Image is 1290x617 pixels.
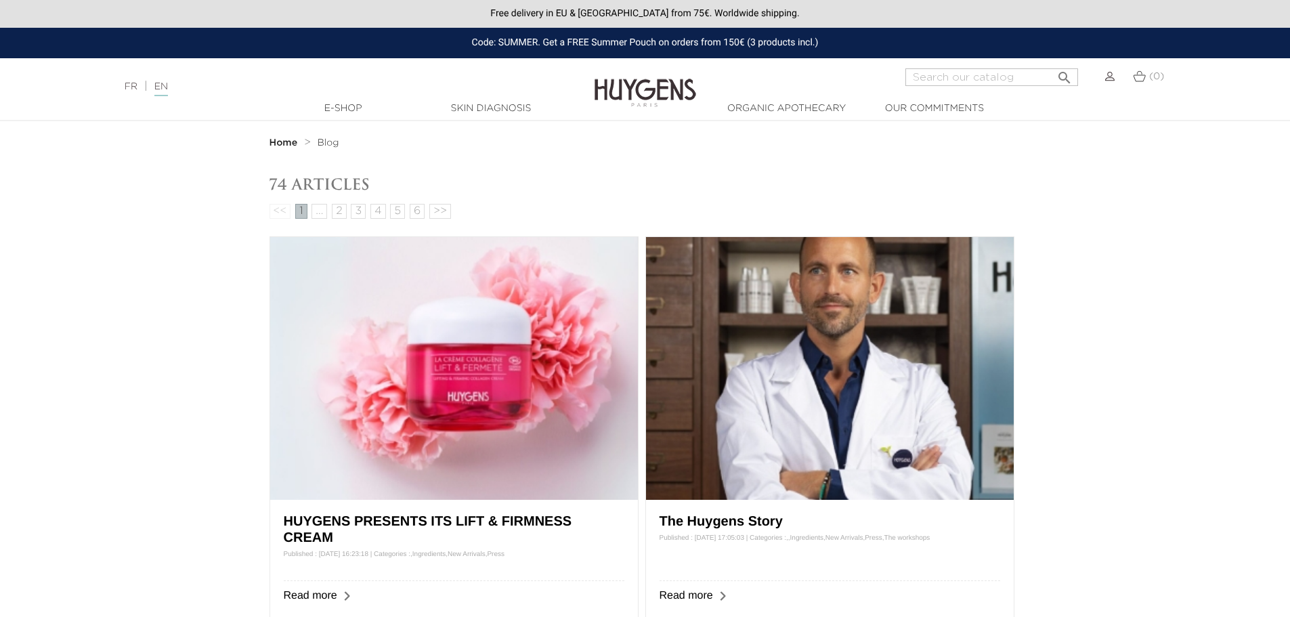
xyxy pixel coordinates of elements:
[884,534,930,542] a: The workshops
[370,204,386,219] a: 4
[295,204,307,219] span: 1
[154,82,168,96] a: EN
[332,204,346,219] a: 2
[270,137,301,148] a: Home
[284,551,504,558] span: Published : [DATE] 16:23:18 | Categories : , , ,
[660,534,930,542] span: Published : [DATE] 17:05:03 | Categories : , , , , ,
[390,204,405,219] a: 5
[905,68,1078,86] input: Search
[284,590,337,601] a: Read more
[646,237,1014,500] img: The Huygens Story
[125,82,137,91] a: FR
[595,57,696,109] img: Huygens
[448,551,486,558] a: New Arrivals
[270,175,370,194] span: 74 articles
[423,102,559,116] a: Skin Diagnosis
[1052,64,1077,83] button: 
[118,79,528,95] div: |
[660,590,713,601] a: Read more
[429,204,451,219] a: >>
[270,237,638,500] img: HUYGENS PRESENTS ITS LIFT & FIRMNESS CREAM
[270,138,298,148] strong: Home
[1056,66,1073,82] i: 
[318,137,339,148] a: Blog
[487,551,504,558] a: Press
[351,204,366,219] a: 3
[270,204,291,219] span: <<
[1149,72,1164,81] span: (0)
[867,102,1002,116] a: Our commitments
[660,514,783,529] a: The Huygens Story
[719,102,855,116] a: Organic Apothecary
[276,102,411,116] a: E-Shop
[284,514,572,545] a: HUYGENS PRESENTS ITS LIFT & FIRMNESS CREAM
[790,534,823,542] a: Ingredients
[825,534,863,542] a: New Arrivals
[865,534,882,542] a: Press
[311,204,327,219] span: ...
[410,204,425,219] a: 6
[318,138,339,148] span: Blog
[412,551,446,558] a: Ingredients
